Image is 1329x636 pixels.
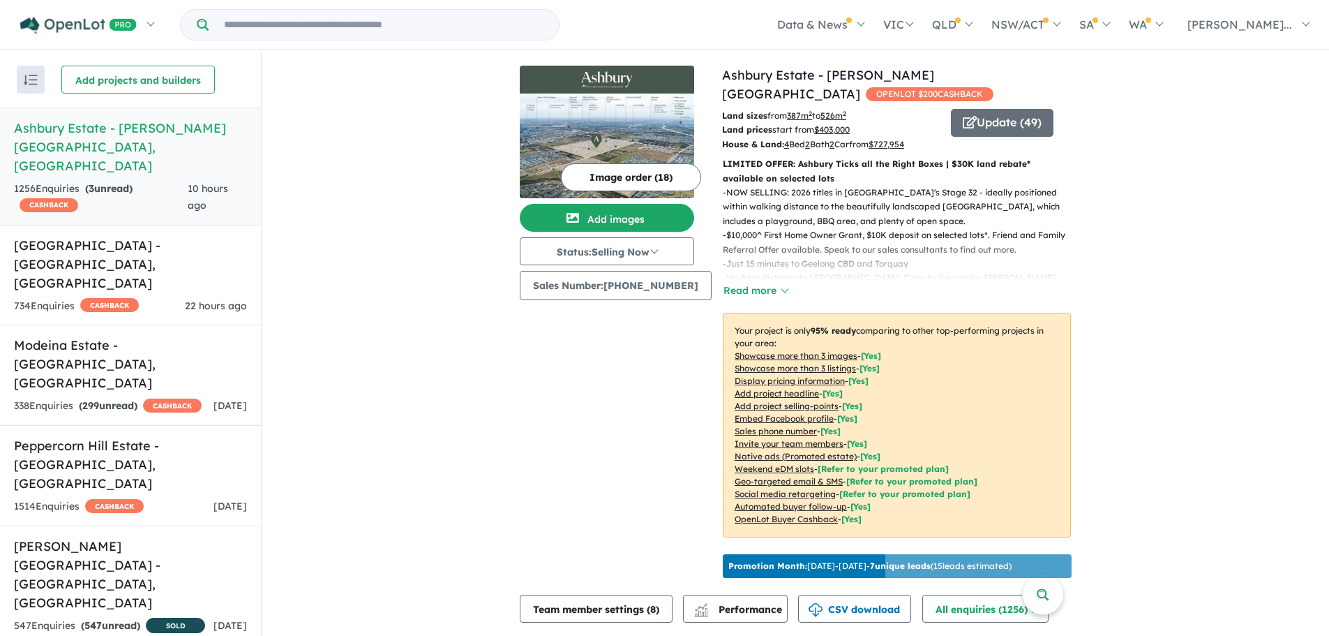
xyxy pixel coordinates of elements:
[829,139,834,149] u: 2
[866,87,993,101] span: OPENLOT $ 200 CASHBACK
[735,489,836,499] u: Social media retargeting
[805,139,810,149] u: 2
[818,464,949,474] span: [Refer to your promoted plan]
[520,237,694,265] button: Status:Selling Now
[14,236,247,293] h5: [GEOGRAPHIC_DATA] - [GEOGRAPHIC_DATA] , [GEOGRAPHIC_DATA]
[870,561,931,571] b: 7 unique leads
[728,560,1012,572] p: [DATE] - [DATE] - ( 15 leads estimated)
[82,399,99,412] span: 299
[846,476,977,487] span: [Refer to your promoted plan]
[85,499,144,513] span: CASHBACK
[848,376,869,386] span: [ Yes ]
[723,186,1082,228] p: - NOW SELLING: 2026 titles in [GEOGRAPHIC_DATA]'s Stage 32 - ideally positioned within walking di...
[185,299,247,312] span: 22 hours ago
[211,10,556,40] input: Try estate name, suburb, builder or developer
[823,388,843,399] span: [ Yes ]
[811,325,856,336] b: 95 % ready
[837,413,857,424] span: [ Yes ]
[520,595,673,623] button: Team member settings (8)
[798,595,911,623] button: CSV download
[525,71,689,88] img: Ashbury Estate - Armstrong Creek Logo
[81,619,140,632] strong: ( unread)
[735,388,819,399] u: Add project headline
[735,413,834,424] u: Embed Facebook profile
[850,501,871,512] span: [Yes]
[85,182,133,195] strong: ( unread)
[722,138,940,151] p: Bed Bath Car from
[735,401,839,411] u: Add project selling-points
[735,350,857,361] u: Showcase more than 3 images
[694,608,708,617] img: bar-chart.svg
[841,514,862,524] span: [Yes]
[735,476,843,487] u: Geo-targeted email & SMS
[561,163,701,191] button: Image order (18)
[722,139,784,149] b: House & Land:
[213,619,247,632] span: [DATE]
[728,561,807,571] b: Promotion Month:
[723,257,1082,271] p: - Just 15 minutes to Geelong CBD and Torquay
[722,109,940,123] p: from
[14,119,247,175] h5: Ashbury Estate - [PERSON_NAME][GEOGRAPHIC_DATA] , [GEOGRAPHIC_DATA]
[735,376,845,386] u: Display pricing information
[143,399,202,413] span: CASHBACK
[787,110,812,121] u: 387 m
[20,198,78,212] span: CASHBACK
[722,110,767,121] b: Land sizes
[735,464,814,474] u: Weekend eDM slots
[722,123,940,137] p: start from
[89,182,94,195] span: 3
[847,438,867,449] span: [ Yes ]
[1187,17,1292,31] span: [PERSON_NAME]...
[14,298,139,315] div: 734 Enquir ies
[735,363,856,374] u: Showcase more than 3 listings
[839,489,970,499] span: [Refer to your promoted plan]
[520,271,712,300] button: Sales Number:[PHONE_NUMBER]
[213,399,247,412] span: [DATE]
[24,75,38,85] img: sort.svg
[859,363,880,374] span: [ Yes ]
[723,157,1071,186] p: LIMITED OFFER: Ashbury Ticks all the Right Boxes | $30K land rebate* available on selected lots
[869,139,904,149] u: $ 727,954
[683,595,788,623] button: Performance
[14,436,247,493] h5: Peppercorn Hill Estate - [GEOGRAPHIC_DATA] , [GEOGRAPHIC_DATA]
[520,94,694,198] img: Ashbury Estate - Armstrong Creek
[61,66,215,94] button: Add projects and builders
[84,619,102,632] span: 547
[650,603,656,616] span: 8
[843,110,846,117] sup: 2
[14,618,205,635] div: 547 Enquir ies
[520,66,694,198] a: Ashbury Estate - Armstrong Creek LogoAshbury Estate - Armstrong Creek
[723,313,1071,538] p: Your project is only comparing to other top-performing projects in your area: - - - - - - - - - -...
[735,426,817,436] u: Sales phone number
[146,618,205,633] span: SOLD
[922,595,1049,623] button: All enquiries (1256)
[213,500,247,512] span: [DATE]
[814,124,850,135] u: $ 403,000
[722,67,934,102] a: Ashbury Estate - [PERSON_NAME][GEOGRAPHIC_DATA]
[695,603,707,611] img: line-chart.svg
[723,283,788,299] button: Read more
[20,17,137,34] img: Openlot PRO Logo White
[14,537,247,612] h5: [PERSON_NAME][GEOGRAPHIC_DATA] - [GEOGRAPHIC_DATA] , [GEOGRAPHIC_DATA]
[809,603,823,617] img: download icon
[735,451,857,461] u: Native ads (Promoted estate)
[735,514,838,524] u: OpenLot Buyer Cashback
[951,109,1053,137] button: Update (49)
[188,182,228,212] span: 10 hours ago
[820,426,841,436] span: [ Yes ]
[723,271,1082,313] p: - Walking distance to [GEOGRAPHIC_DATA], Close to the nearby [PERSON_NAME][GEOGRAPHIC_DATA], With...
[79,399,137,412] strong: ( unread)
[696,603,782,616] span: Performance
[842,401,862,411] span: [ Yes ]
[735,438,843,449] u: Invite your team members
[812,110,846,121] span: to
[722,124,772,135] b: Land prices
[784,139,789,149] u: 4
[14,336,247,392] h5: Modeina Estate - [GEOGRAPHIC_DATA] , [GEOGRAPHIC_DATA]
[735,501,847,512] u: Automated buyer follow-up
[520,204,694,232] button: Add images
[14,398,202,415] div: 338 Enquir ies
[14,181,188,214] div: 1256 Enquir ies
[860,451,880,461] span: [Yes]
[723,228,1082,257] p: - $10,000^ First Home Owner Grant, $10K deposit on selected lots*. Friend and Family Referral Off...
